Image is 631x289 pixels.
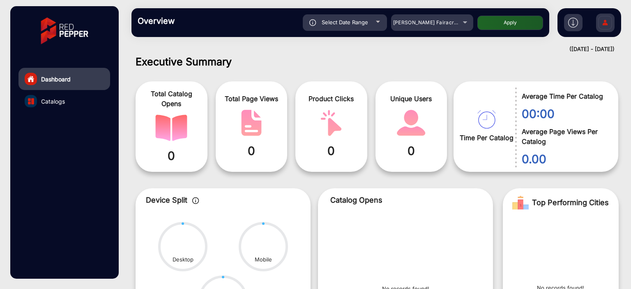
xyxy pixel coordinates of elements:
[302,94,361,104] span: Product Clicks
[382,142,441,160] span: 0
[41,97,65,106] span: Catalogs
[302,142,361,160] span: 0
[123,45,615,53] div: ([DATE] - [DATE])
[173,256,193,264] div: Desktop
[222,94,281,104] span: Total Page Views
[192,197,199,204] img: icon
[522,127,606,146] span: Average Page Views Per Catalog
[512,194,529,211] img: Rank image
[522,91,606,101] span: Average Time Per Catalog
[138,16,253,26] h3: Overview
[382,94,441,104] span: Unique Users
[596,9,614,38] img: Sign%20Up.svg
[41,75,71,83] span: Dashboard
[146,196,187,204] span: Device Split
[136,55,619,68] h1: Executive Summary
[568,18,578,28] img: h2download.svg
[222,142,281,160] span: 0
[393,19,474,25] span: [PERSON_NAME] Fairacre Farms
[18,68,110,90] a: Dashboard
[395,110,427,136] img: catalog
[477,110,496,129] img: catalog
[532,194,609,211] span: Top Performing Cities
[142,147,201,164] span: 0
[477,16,543,30] button: Apply
[27,75,35,83] img: home
[309,19,316,26] img: icon
[35,10,94,51] img: vmg-logo
[255,256,272,264] div: Mobile
[522,150,606,168] span: 0.00
[322,19,368,25] span: Select Date Range
[18,90,110,112] a: Catalogs
[28,98,34,104] img: catalog
[235,110,267,136] img: catalog
[315,110,347,136] img: catalog
[155,115,187,141] img: catalog
[522,105,606,123] span: 00:00
[142,89,201,109] span: Total Catalog Opens
[330,194,481,206] p: Catalog Opens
